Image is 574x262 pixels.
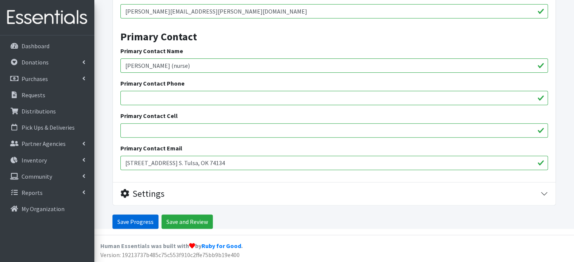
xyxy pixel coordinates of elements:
[3,120,91,135] a: Pick Ups & Deliveries
[100,242,243,250] strong: Human Essentials was built with by .
[3,5,91,30] img: HumanEssentials
[22,205,65,213] p: My Organization
[3,169,91,184] a: Community
[3,104,91,119] a: Distributions
[120,144,182,153] label: Primary Contact Email
[120,30,197,43] strong: Primary Contact
[22,42,49,50] p: Dashboard
[22,58,49,66] p: Donations
[120,111,178,120] label: Primary Contact Cell
[162,215,213,229] input: Save and Review
[22,75,48,83] p: Purchases
[112,215,159,229] input: Save Progress
[22,107,56,115] p: Distributions
[22,173,52,180] p: Community
[120,46,183,55] label: Primary Contact Name
[3,185,91,200] a: Reports
[3,87,91,103] a: Requests
[202,242,241,250] a: Ruby for Good
[113,182,556,205] button: Settings
[3,71,91,86] a: Purchases
[120,79,185,88] label: Primary Contact Phone
[3,38,91,54] a: Dashboard
[120,188,165,199] div: Settings
[100,251,240,259] span: Version: 19213737b485c75c553f910c2ffe75bb9b19e400
[22,91,45,99] p: Requests
[3,55,91,70] a: Donations
[22,156,47,164] p: Inventory
[22,124,75,131] p: Pick Ups & Deliveries
[22,189,43,196] p: Reports
[3,136,91,151] a: Partner Agencies
[3,153,91,168] a: Inventory
[3,201,91,216] a: My Organization
[22,140,66,147] p: Partner Agencies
